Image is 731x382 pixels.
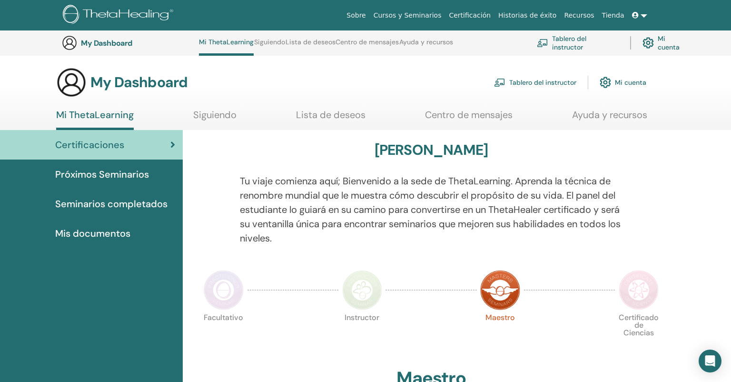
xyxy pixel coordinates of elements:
[56,67,87,98] img: generic-user-icon.jpg
[204,314,244,354] p: Facultativo
[642,32,689,53] a: Mi cuenta
[425,109,513,128] a: Centro de mensajes
[81,39,176,48] h3: My Dashboard
[642,35,654,51] img: cog.svg
[598,7,628,24] a: Tienda
[296,109,365,128] a: Lista de deseos
[90,74,188,91] h3: My Dashboard
[199,38,254,56] a: Mi ThetaLearning
[560,7,598,24] a: Recursos
[63,5,177,26] img: logo.png
[572,109,647,128] a: Ayuda y recursos
[537,39,548,47] img: chalkboard-teacher.svg
[494,7,560,24] a: Historias de éxito
[193,109,237,128] a: Siguiendo
[56,109,134,130] a: Mi ThetaLearning
[600,74,611,90] img: cog.svg
[342,314,382,354] p: Instructor
[494,72,576,93] a: Tablero del instructor
[445,7,494,24] a: Certificación
[204,270,244,310] img: Practitioner
[699,350,721,372] div: Open Intercom Messenger
[55,197,168,211] span: Seminarios completados
[600,72,646,93] a: Mi cuenta
[480,314,520,354] p: Maestro
[55,167,149,181] span: Próximos Seminarios
[55,226,130,241] span: Mis documentos
[494,78,505,87] img: chalkboard-teacher.svg
[254,38,285,53] a: Siguiendo
[537,32,619,53] a: Tablero del instructor
[62,35,77,50] img: generic-user-icon.jpg
[343,7,369,24] a: Sobre
[399,38,453,53] a: Ayuda y recursos
[55,138,124,152] span: Certificaciones
[375,141,488,159] h3: [PERSON_NAME]
[619,270,659,310] img: Certificate of Science
[240,174,623,245] p: Tu viaje comienza aquí; Bienvenido a la sede de ThetaLearning. Aprenda la técnica de renombre mun...
[370,7,445,24] a: Cursos y Seminarios
[619,314,659,354] p: Certificado de Ciencias
[342,270,382,310] img: Instructor
[286,38,336,53] a: Lista de deseos
[336,38,399,53] a: Centro de mensajes
[480,270,520,310] img: Master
